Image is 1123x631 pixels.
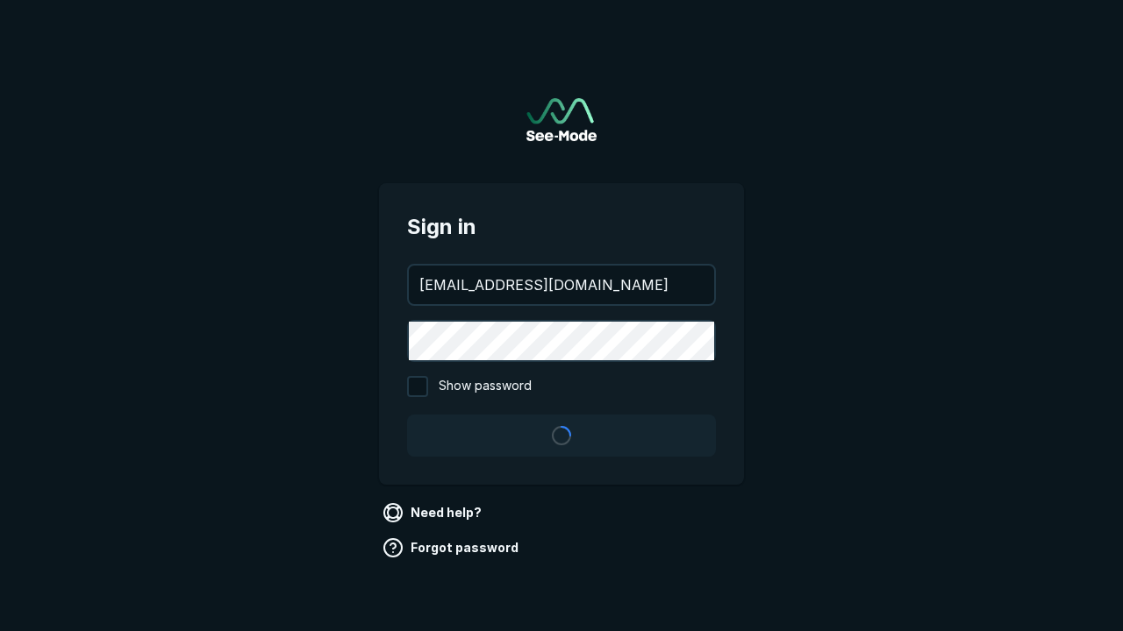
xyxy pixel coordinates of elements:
input: your@email.com [409,266,714,304]
a: Need help? [379,499,489,527]
a: Forgot password [379,534,526,562]
a: Go to sign in [526,98,597,141]
img: See-Mode Logo [526,98,597,141]
span: Show password [439,376,532,397]
span: Sign in [407,211,716,243]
